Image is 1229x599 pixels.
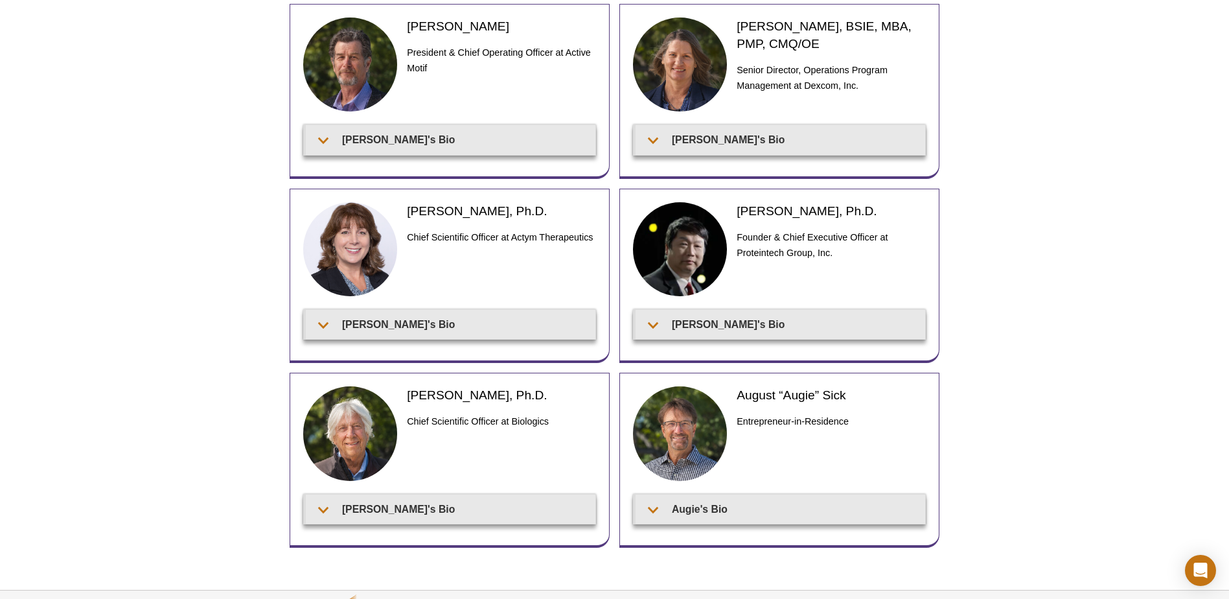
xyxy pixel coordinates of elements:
[407,202,595,220] h2: [PERSON_NAME], Ph.D.
[633,18,728,112] img: Tammy Brach headshot
[306,495,595,524] summary: [PERSON_NAME]'s Bio
[636,125,925,154] summary: [PERSON_NAME]'s Bio
[737,229,925,261] h3: Founder & Chief Executive Officer at Proteintech Group, Inc.
[303,386,398,481] img: Marc Nasoff headshot
[737,202,925,220] h2: [PERSON_NAME], Ph.D.
[303,18,398,112] img: Ted DeFrank headshot
[633,202,728,297] img: Jason Li headshot
[407,386,595,404] h2: [PERSON_NAME], Ph.D.
[737,18,925,53] h2: [PERSON_NAME], BSIE, MBA, PMP, CMQ/OE
[306,310,595,339] summary: [PERSON_NAME]'s Bio
[636,310,925,339] summary: [PERSON_NAME]'s Bio
[407,18,595,35] h2: [PERSON_NAME]
[306,125,595,154] summary: [PERSON_NAME]'s Bio
[407,414,595,429] h3: Chief Scientific Officer at Biologics
[737,386,925,404] h2: August “Augie” Sick
[737,414,925,429] h3: Entrepreneur-in-Residence
[737,62,925,93] h3: Senior Director, Operations Program Management at Dexcom, Inc.
[407,45,595,76] h3: President & Chief Operating Officer at Active Motif
[303,202,398,297] img: Mary Janatpour headshot
[1185,555,1216,586] div: Open Intercom Messenger
[633,386,728,481] img: Augie Sick headshot
[636,495,925,524] summary: Augie's Bio
[407,229,595,245] h3: Chief Scientific Officer at Actym Therapeutics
